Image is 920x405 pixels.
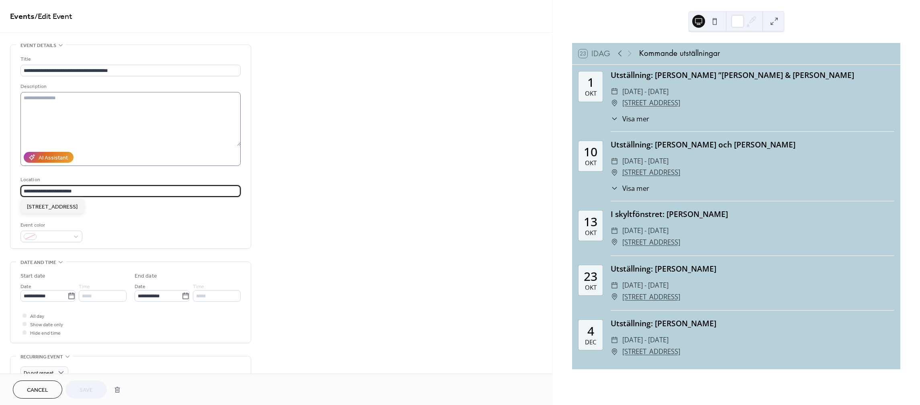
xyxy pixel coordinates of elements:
div: ​ [611,280,618,291]
span: [DATE] - [DATE] [622,334,669,346]
button: Cancel [13,380,62,399]
div: ​ [611,86,618,98]
span: [DATE] - [DATE] [622,280,669,291]
span: Cancel [27,386,48,395]
div: ​ [611,167,618,178]
a: [STREET_ADDRESS] [622,167,680,178]
div: okt [585,230,597,236]
div: 13 [584,216,597,228]
a: [STREET_ADDRESS] [622,291,680,303]
div: ​ [611,114,618,124]
a: [STREET_ADDRESS] [622,237,680,248]
div: Kommande utställningar [639,48,720,59]
span: Visa mer [622,114,649,124]
span: Date and time [20,258,56,267]
div: ​ [611,334,618,346]
div: ​ [611,346,618,358]
span: Time [79,282,90,291]
div: ​ [611,183,618,193]
span: [STREET_ADDRESS] [27,202,78,211]
a: [STREET_ADDRESS] [622,346,680,358]
span: Time [193,282,204,291]
div: ​ [611,225,618,237]
span: Show date only [30,321,63,329]
a: [STREET_ADDRESS] [622,97,680,109]
div: ​ [611,237,618,248]
div: AI Assistant [39,154,68,162]
span: Visa mer [622,183,649,193]
div: okt [585,160,597,166]
span: Hide end time [30,329,61,337]
div: 23 [584,270,597,282]
button: ​Visa mer [611,183,649,193]
button: ​Visa mer [611,114,649,124]
div: Event color [20,221,81,229]
span: Event details [20,41,56,50]
div: ​ [611,155,618,167]
span: Date [135,282,145,291]
span: Recurring event [20,353,63,361]
div: Utställning: [PERSON_NAME] ”[PERSON_NAME] & [PERSON_NAME] [611,70,894,81]
span: All day [30,312,44,321]
div: I skyltfönstret: [PERSON_NAME] [611,209,894,220]
div: dec [585,339,596,345]
span: Do not repeat [24,368,54,378]
div: ​ [611,97,618,109]
div: 4 [587,325,594,337]
button: AI Assistant [24,152,74,163]
a: Events [10,9,35,25]
div: 1 [587,76,594,88]
span: [DATE] - [DATE] [622,86,669,98]
div: Utställning: [PERSON_NAME] [611,263,894,275]
div: Title [20,55,239,63]
div: End date [135,272,157,280]
span: Date [20,282,31,291]
div: Start date [20,272,45,280]
span: [DATE] - [DATE] [622,155,669,167]
div: 10 [584,146,597,158]
div: ​ [611,291,618,303]
div: okt [585,284,597,290]
div: Description [20,82,239,91]
div: okt [585,90,597,96]
span: [DATE] - [DATE] [622,225,669,237]
div: Utställning: [PERSON_NAME] [611,318,894,329]
span: / Edit Event [35,9,72,25]
div: Utställning: [PERSON_NAME] och [PERSON_NAME] [611,139,894,151]
div: Location [20,176,239,184]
